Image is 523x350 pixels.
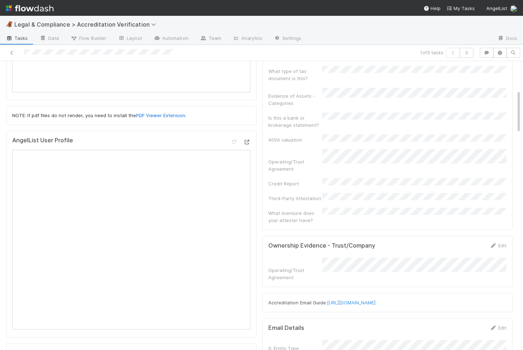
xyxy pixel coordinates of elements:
div: Third-Party Attestation [268,195,322,202]
div: What type of tax document is this? [268,68,322,82]
span: Legal & Compliance > Accreditation Verification [14,21,160,28]
a: Layout [112,33,148,45]
h5: Ownership Evidence - Trust/Company [268,242,375,249]
a: Flow Builder [65,33,112,45]
a: My Tasks [446,5,475,12]
a: Data [34,33,65,45]
span: AngelList [486,5,507,11]
div: Operating/Trust Agreement [268,267,322,281]
div: Is this a bank or brokerage statement? [268,114,322,129]
span: My Tasks [446,5,475,11]
h5: AngelList User Profile [12,137,73,144]
div: Help [423,5,441,12]
div: Operating/Trust Agreement [268,158,322,172]
img: avatar_7d83f73c-397d-4044-baf2-bb2da42e298f.png [510,5,517,12]
span: Accreditation Email Guide: [268,300,376,305]
h5: Email Details [268,324,304,332]
div: What licensure does your attester have? [268,209,322,224]
a: Edit [490,325,506,331]
a: Edit [490,243,506,248]
img: logo-inverted-e16ddd16eac7371096b0.svg [6,2,54,14]
a: [URL][DOMAIN_NAME] [327,300,376,305]
a: Automation [148,33,194,45]
a: Analytics [227,33,268,45]
p: NOTE: If pdf files do not render, you need to install the . [12,112,250,119]
span: 🦧 [6,21,13,27]
div: 409A valuation [268,136,322,143]
a: Docs [492,33,523,45]
span: Flow Builder [71,34,106,42]
a: Settings [268,33,307,45]
a: PDF Viewer Extension [136,112,185,118]
div: Evidence of Assets - Categories [268,92,322,107]
span: 1 of 3 tasks [420,49,444,56]
a: Team [194,33,227,45]
div: Credit Report [268,180,322,187]
span: Tasks [6,34,28,42]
